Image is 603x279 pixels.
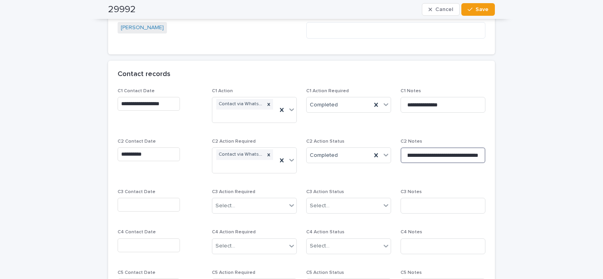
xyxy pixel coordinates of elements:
[215,242,235,250] div: Select...
[310,242,330,250] div: Select...
[401,89,421,93] span: C1 Notes
[310,202,330,210] div: Select...
[216,149,264,160] div: Contact via WhatsApp
[216,99,264,110] div: Contact via WhatsApp
[401,270,422,275] span: C5 Notes
[435,7,453,12] span: Cancel
[306,139,345,144] span: C2 Action Status
[118,190,155,194] span: C3 Contact Date
[306,89,349,93] span: C1 Action Required
[118,270,155,275] span: C5 Contact Date
[306,190,344,194] span: C3 Action Status
[401,139,422,144] span: C2 Notes
[306,270,344,275] span: C5 Action Status
[212,89,233,93] span: C1 Action
[121,24,164,32] a: [PERSON_NAME]
[108,4,136,15] h2: 29992
[401,230,422,234] span: C4 Notes
[461,3,495,16] button: Save
[212,270,255,275] span: C5 Action Required
[422,3,460,16] button: Cancel
[310,101,338,109] span: Completed
[476,7,489,12] span: Save
[118,230,156,234] span: C4 Contact Date
[118,139,156,144] span: C2 Contact Date
[212,190,255,194] span: C3 Action Required
[118,70,170,79] h2: Contact records
[212,139,256,144] span: C2 Action Required
[212,230,256,234] span: C4 Action Required
[401,190,422,194] span: C3 Notes
[306,230,345,234] span: C4 Action Status
[310,151,338,160] span: Completed
[118,89,155,93] span: C1 Contact Date
[215,202,235,210] div: Select...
